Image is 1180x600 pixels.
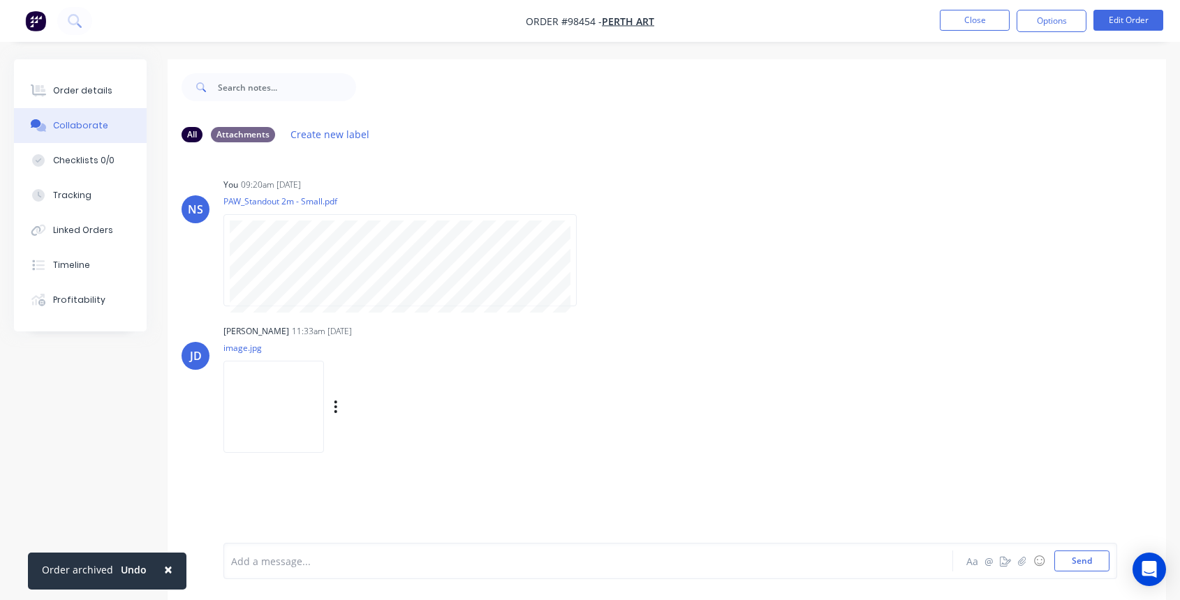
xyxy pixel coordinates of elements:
[190,347,202,364] div: JD
[940,10,1010,31] button: Close
[223,325,289,338] div: [PERSON_NAME]
[1133,553,1166,586] div: Open Intercom Messenger
[223,179,238,191] div: You
[241,179,301,191] div: 09:20am [DATE]
[1054,550,1109,571] button: Send
[526,15,602,28] span: Order #98454 -
[53,294,105,306] div: Profitability
[14,178,147,213] button: Tracking
[283,125,377,144] button: Create new label
[1017,10,1086,32] button: Options
[1093,10,1163,31] button: Edit Order
[292,325,352,338] div: 11:33am [DATE]
[25,10,46,31] img: Factory
[53,259,90,271] div: Timeline
[14,108,147,143] button: Collaborate
[182,127,202,142] div: All
[14,248,147,283] button: Timeline
[14,283,147,317] button: Profitability
[1031,553,1047,569] button: ☺
[188,201,203,218] div: NS
[53,189,91,202] div: Tracking
[53,154,115,167] div: Checklists 0/0
[53,224,113,237] div: Linked Orders
[53,119,108,132] div: Collaborate
[602,15,654,28] a: Perth Art
[42,562,113,577] div: Order archived
[14,213,147,248] button: Linked Orders
[164,560,172,579] span: ×
[14,143,147,178] button: Checklists 0/0
[223,342,480,354] p: image.jpg
[964,553,980,569] button: Aa
[211,127,275,142] div: Attachments
[113,560,154,580] button: Undo
[150,553,186,586] button: Close
[53,84,112,97] div: Order details
[14,73,147,108] button: Order details
[218,73,356,101] input: Search notes...
[980,553,997,569] button: @
[223,195,591,207] p: PAW_Standout 2m - Small.pdf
